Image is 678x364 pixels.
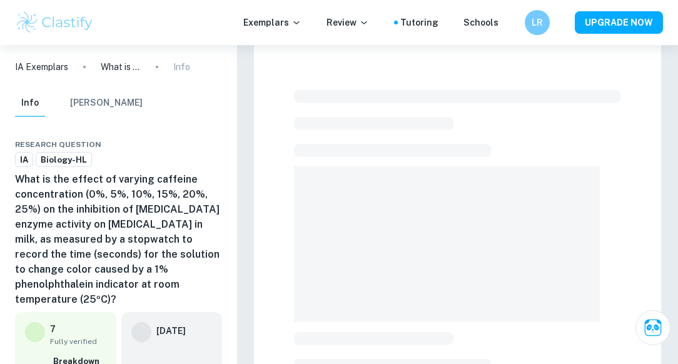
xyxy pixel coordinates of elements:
a: Schools [463,16,498,29]
div: Share [175,137,185,152]
div: Download [187,137,197,152]
div: Bookmark [200,137,210,152]
p: 7 [50,322,56,336]
img: Clastify logo [15,10,94,35]
a: IA Exemplars [15,60,68,74]
span: IA [16,154,33,166]
span: Research question [15,139,101,150]
p: Info [173,60,190,74]
h6: What is the effect of varying caffeine concentration (0%, 5%, 10%, 15%, 20%, 25%) on the inhibiti... [15,172,222,307]
button: LR [525,10,550,35]
p: What is the effect of varying caffeine concentration (0%, 5%, 10%, 15%, 20%, 25%) on the inhibiti... [101,60,141,74]
div: Report issue [212,137,222,152]
p: Review [326,16,369,29]
a: IA [15,152,33,168]
h6: LR [530,16,545,29]
button: Info [15,89,45,117]
a: Tutoring [400,16,438,29]
span: Fully verified [50,336,106,347]
a: Biology-HL [36,152,92,168]
button: UPGRADE NOW [575,11,663,34]
button: Ask Clai [635,310,670,345]
button: Help and Feedback [508,19,515,26]
span: Biology-HL [36,154,91,166]
h6: [DATE] [156,324,186,338]
button: [PERSON_NAME] [70,89,143,117]
p: Exemplars [243,16,301,29]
